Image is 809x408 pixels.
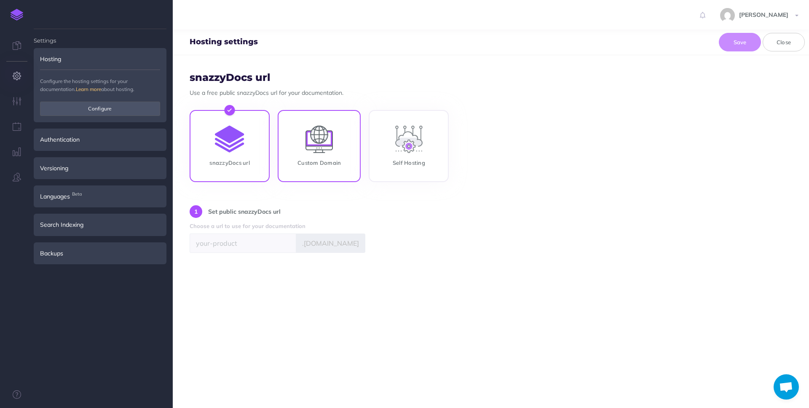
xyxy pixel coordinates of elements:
button: Save [719,33,761,51]
img: logo-mark.svg [11,9,23,21]
label: Choose a url to use for your documentation [190,222,305,231]
div: Open chat [774,374,799,400]
button: Configure [40,102,160,116]
p: Use a free public snazzyDocs url for your documentation. [190,88,792,97]
h3: snazzyDocs url [190,72,792,83]
span: Languages [40,192,70,201]
div: Search Indexing [34,214,166,236]
img: 21e142feef428a111d1e80b1ac78ce4f.jpg [720,8,735,23]
div: Versioning [34,157,166,179]
button: Close [763,33,805,51]
p: Configure the hosting settings for your documentation. about hosting. [40,77,160,93]
div: Backups [34,242,166,264]
h4: Settings [34,29,166,43]
div: 1 [190,205,202,218]
span: Beta [70,190,84,199]
div: LanguagesBeta [34,185,166,207]
div: Hosting [34,48,166,70]
p: Set public snazzyDocs url [208,207,281,216]
span: [PERSON_NAME] [735,11,793,19]
a: Learn more [76,86,101,92]
h4: Hosting settings [190,38,258,46]
input: your-product [190,234,296,253]
div: Authentication [34,129,166,150]
span: .[DOMAIN_NAME] [296,234,365,253]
